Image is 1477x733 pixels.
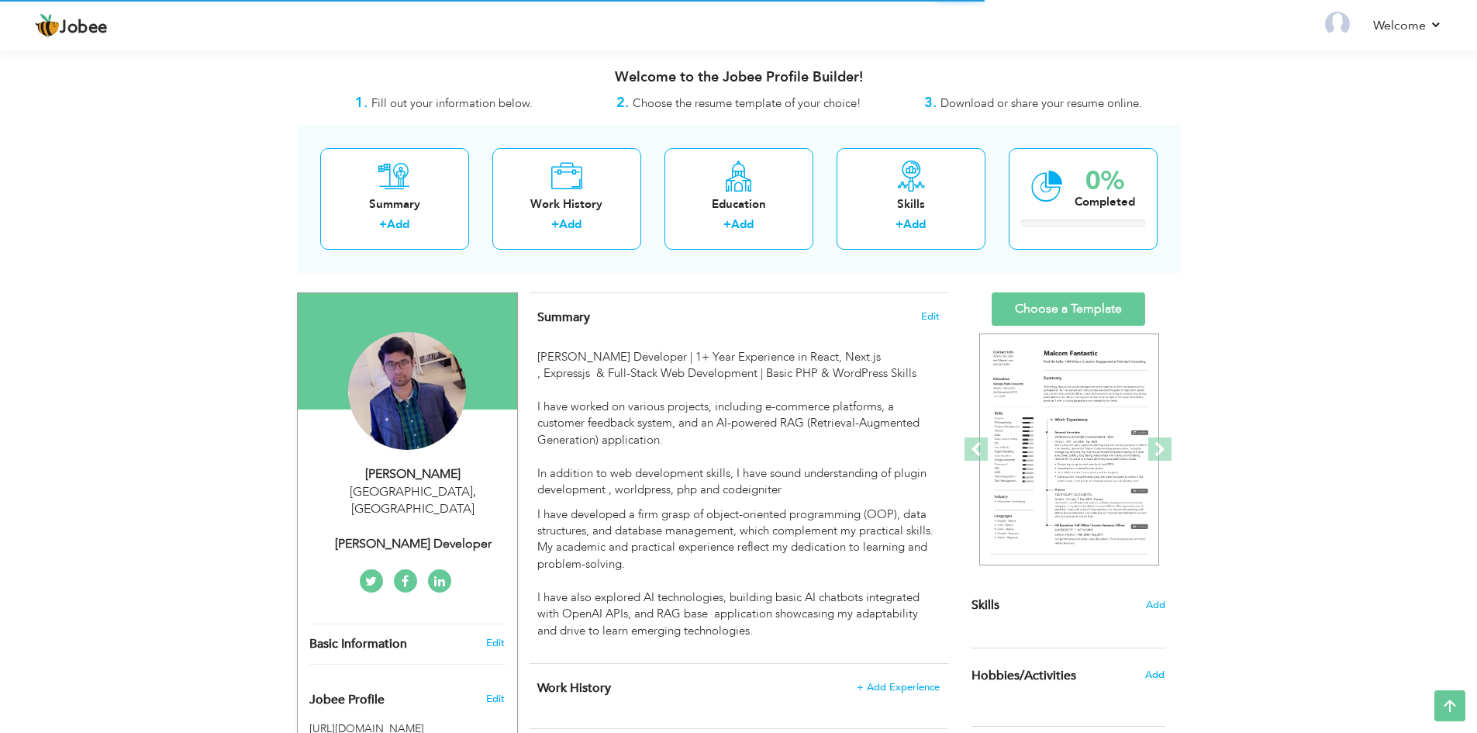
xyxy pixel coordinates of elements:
[731,216,754,232] a: Add
[379,216,387,233] label: +
[616,93,629,112] strong: 2.
[309,483,517,519] div: [GEOGRAPHIC_DATA] [GEOGRAPHIC_DATA]
[537,309,939,325] h4: Adding a summary is a quick and easy way to highlight your experience and interests.
[371,95,533,111] span: Fill out your information below.
[960,648,1177,703] div: Share some of your professional and personal interests.
[298,676,517,715] div: Enhance your career by creating a custom URL for your Jobee public profile.
[1146,598,1165,613] span: Add
[857,682,940,693] span: + Add Experience
[992,292,1145,326] a: Choose a Template
[896,216,903,233] label: +
[1075,168,1135,194] div: 0%
[971,596,999,614] span: Skills
[35,13,108,38] a: Jobee
[309,465,517,483] div: [PERSON_NAME]
[921,311,940,322] span: Edit
[537,309,590,326] span: Summary
[1373,16,1442,35] a: Welcome
[559,216,581,232] a: Add
[486,692,505,706] span: Edit
[309,638,407,652] span: Basic Information
[355,93,368,112] strong: 1.
[971,669,1076,683] span: Hobbies/Activities
[35,13,60,38] img: jobee.io
[551,216,559,233] label: +
[537,680,939,696] h4: This helps to show the companies you have worked for.
[1075,194,1135,210] div: Completed
[309,693,385,707] span: Jobee Profile
[309,535,517,553] div: [PERSON_NAME] Developer
[940,95,1142,111] span: Download or share your resume online.
[677,196,801,213] div: Education
[1145,668,1165,682] span: Add
[387,216,409,232] a: Add
[924,93,937,112] strong: 3.
[486,636,505,650] a: Edit
[633,95,861,111] span: Choose the resume template of your choice!
[505,196,629,213] div: Work History
[849,196,973,213] div: Skills
[333,196,457,213] div: Summary
[537,679,611,697] span: Work History
[60,19,108,36] span: Jobee
[473,483,476,500] span: ,
[723,216,731,233] label: +
[537,332,939,498] p: [PERSON_NAME] Developer | 1+ Year Experience in React, Next.js , Expressjs & Full-Stack Web Devel...
[903,216,926,232] a: Add
[1325,12,1350,36] img: Profile Img
[537,507,939,639] p: I have developed a firm grasp of object-oriented programming (OOP), data structures, and database...
[297,70,1181,85] h3: Welcome to the Jobee Profile Builder!
[348,332,466,450] img: Abdul Rehman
